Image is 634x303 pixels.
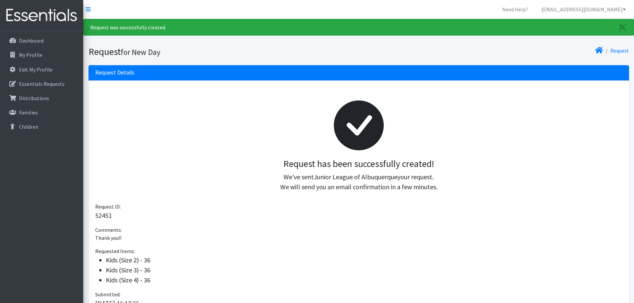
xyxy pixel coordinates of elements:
[3,77,81,90] a: Essentials Requests
[101,158,617,170] h3: Request has been successfully created!
[19,52,42,58] p: My Profile
[19,37,44,44] p: Dashboard
[19,109,38,116] p: Families
[95,203,121,210] span: Request ID:
[19,95,49,101] p: Distributions
[19,80,65,87] p: Essentials Requests
[497,3,533,16] a: Need Help?
[95,227,122,233] span: Comments:
[106,275,622,285] li: Kids (Size 4) - 36
[536,3,631,16] a: [EMAIL_ADDRESS][DOMAIN_NAME]
[106,265,622,275] li: Kids (Size 3) - 36
[95,248,135,254] span: Requested Items:
[95,234,622,242] p: Thank you!!
[95,69,134,76] h3: Request Details
[3,34,81,47] a: Dashboard
[3,106,81,119] a: Families
[106,255,622,265] li: Kids (Size 2) - 36
[101,172,617,192] p: We've sent your request. We will send you an email confirmation in a few minutes.
[89,46,356,58] h1: Request
[3,48,81,62] a: My Profile
[83,19,634,36] div: Request was successfully created.
[3,120,81,133] a: Children
[121,47,160,57] small: for New Day
[3,63,81,76] a: Edit My Profile
[612,19,634,35] a: Close
[314,173,397,181] span: Junior League of Albuquerque
[3,4,81,27] img: HumanEssentials
[610,47,629,54] a: Request
[95,211,622,221] p: 52451
[19,66,53,73] p: Edit My Profile
[19,123,38,130] p: Children
[95,291,120,298] span: Submitted:
[3,91,81,105] a: Distributions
